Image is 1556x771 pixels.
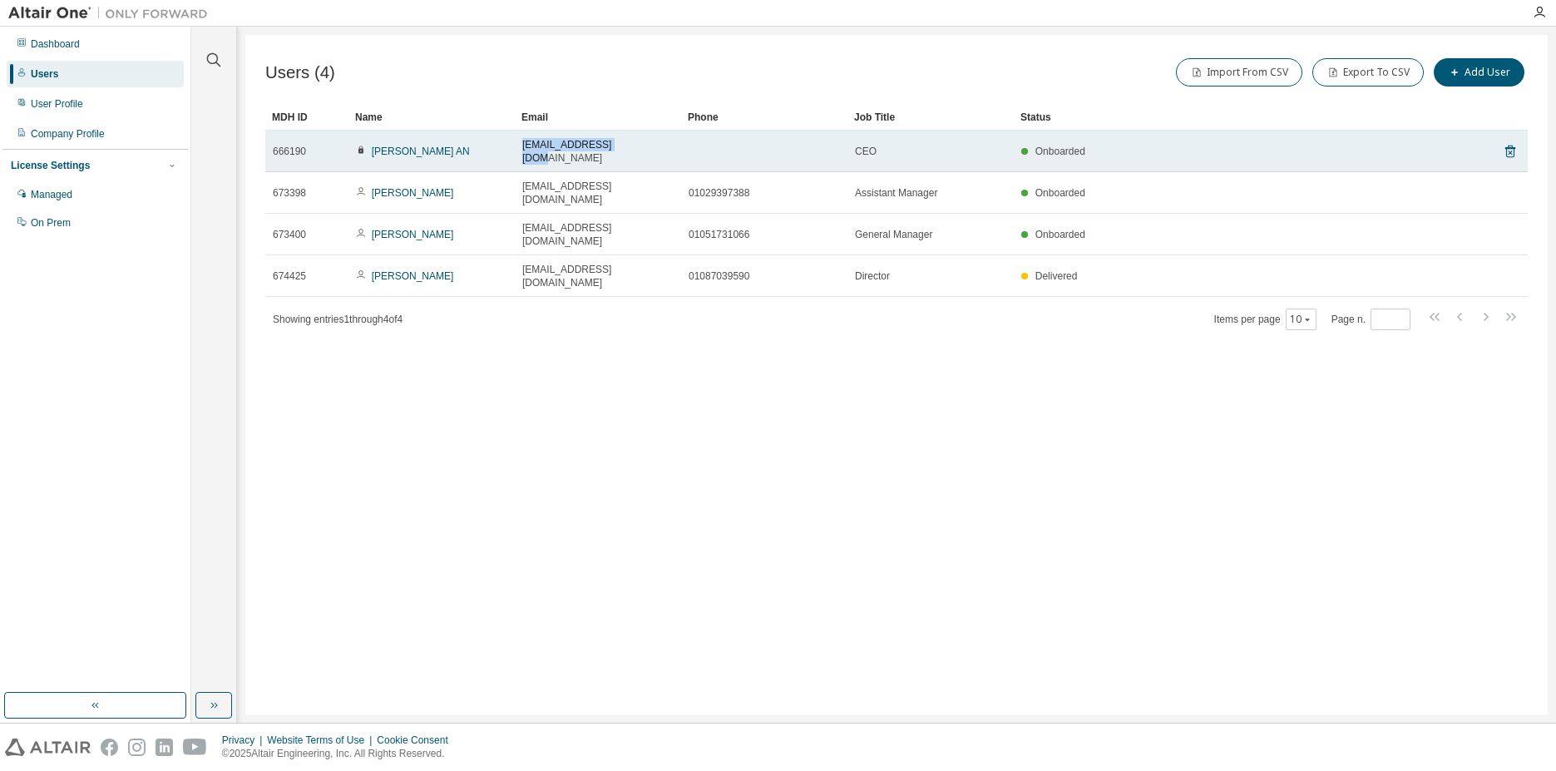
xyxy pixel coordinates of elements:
[522,221,674,248] span: [EMAIL_ADDRESS][DOMAIN_NAME]
[31,188,72,201] div: Managed
[855,228,932,241] span: General Manager
[128,739,146,756] img: instagram.svg
[273,186,306,200] span: 673398
[11,159,90,172] div: License Settings
[689,186,749,200] span: 01029397388
[372,229,454,240] a: [PERSON_NAME]
[273,269,306,283] span: 674425
[372,270,454,282] a: [PERSON_NAME]
[522,138,674,165] span: [EMAIL_ADDRESS][DOMAIN_NAME]
[1035,270,1078,282] span: Delivered
[1331,309,1410,330] span: Page n.
[1020,104,1441,131] div: Status
[522,180,674,206] span: [EMAIL_ADDRESS][DOMAIN_NAME]
[377,734,457,747] div: Cookie Consent
[854,104,1007,131] div: Job Title
[265,63,335,82] span: Users (4)
[689,269,749,283] span: 01087039590
[1290,313,1312,326] button: 10
[855,186,937,200] span: Assistant Manager
[8,5,216,22] img: Altair One
[521,104,674,131] div: Email
[222,734,267,747] div: Privacy
[1035,146,1085,157] span: Onboarded
[5,739,91,756] img: altair_logo.svg
[101,739,118,756] img: facebook.svg
[273,228,306,241] span: 673400
[372,146,470,157] a: [PERSON_NAME] AN
[31,97,83,111] div: User Profile
[1035,229,1085,240] span: Onboarded
[688,104,841,131] div: Phone
[31,67,58,81] div: Users
[855,269,890,283] span: Director
[31,127,105,141] div: Company Profile
[156,739,173,756] img: linkedin.svg
[31,37,80,51] div: Dashboard
[372,187,454,199] a: [PERSON_NAME]
[355,104,508,131] div: Name
[183,739,207,756] img: youtube.svg
[1035,187,1085,199] span: Onboarded
[273,314,403,325] span: Showing entries 1 through 4 of 4
[222,747,458,761] p: © 2025 Altair Engineering, Inc. All Rights Reserved.
[855,145,877,158] span: CEO
[31,216,71,230] div: On Prem
[1434,58,1524,86] button: Add User
[1176,58,1302,86] button: Import From CSV
[267,734,377,747] div: Website Terms of Use
[272,104,342,131] div: MDH ID
[1214,309,1316,330] span: Items per page
[273,145,306,158] span: 666190
[689,228,749,241] span: 01051731066
[1312,58,1424,86] button: Export To CSV
[522,263,674,289] span: [EMAIL_ADDRESS][DOMAIN_NAME]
